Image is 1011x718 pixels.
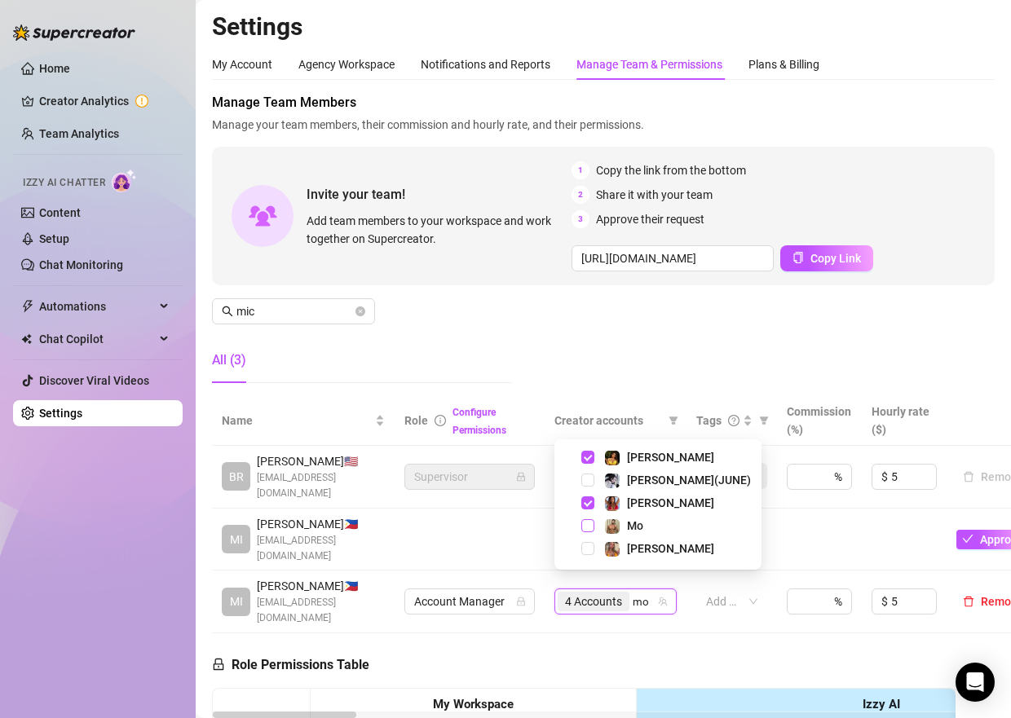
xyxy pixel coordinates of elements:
strong: Izzy AI [863,697,900,711]
span: Mo [627,519,643,532]
a: Creator Analytics exclamation-circle [39,88,170,114]
span: [EMAIL_ADDRESS][DOMAIN_NAME] [257,595,385,626]
img: Molly [605,496,620,511]
div: Agency Workspace [298,55,395,73]
a: Team Analytics [39,127,119,140]
span: Select tree node [581,451,594,464]
img: Kylie [605,542,620,557]
img: Chat Copilot [21,333,32,345]
span: lock [516,597,526,606]
img: Molly [605,451,620,465]
span: 2 [572,186,589,204]
span: [PERSON_NAME] [627,542,714,555]
th: Commission (%) [777,396,862,446]
span: filter [756,408,772,433]
span: Creator accounts [554,412,662,429]
span: BR [229,468,244,486]
span: [EMAIL_ADDRESS][DOMAIN_NAME] [257,533,385,564]
span: filter [759,416,769,425]
span: Copy Link [810,252,861,265]
img: logo-BBDzfeDw.svg [13,24,135,41]
a: Content [39,206,81,219]
span: Invite your team! [307,184,572,205]
button: close-circle [355,306,365,316]
th: Name [212,396,395,446]
span: [PERSON_NAME] 🇵🇭 [257,577,385,595]
button: Copy Link [780,245,873,271]
span: Select tree node [581,542,594,555]
span: delete [963,596,974,607]
h2: Settings [212,11,995,42]
span: Izzy AI Chatter [23,175,105,191]
span: Select tree node [581,519,594,532]
span: Account Manager [414,589,525,614]
span: 3 [572,210,589,228]
span: Share it with your team [596,186,713,204]
a: Configure Permissions [453,407,506,436]
span: MI [230,592,243,610]
span: 4 Accounts [565,592,622,610]
span: Chat Copilot [39,326,155,352]
span: [PERSON_NAME] [627,451,714,464]
span: Name [222,412,372,429]
span: Role [404,414,428,427]
span: thunderbolt [21,300,34,313]
a: Chat Monitoring [39,258,123,271]
img: Mo [605,519,620,534]
span: filter [669,416,678,425]
span: question-circle [728,415,739,426]
span: Select tree node [581,496,594,509]
span: MI [230,531,243,548]
input: Search members [236,302,352,320]
div: Notifications and Reports [421,55,550,73]
strong: My Workspace [433,697,514,711]
a: Settings [39,407,82,420]
span: Supervisor [414,465,525,489]
div: Manage Team & Permissions [576,55,722,73]
div: Open Intercom Messenger [956,663,995,702]
span: Manage Team Members [212,93,995,112]
span: Add team members to your workspace and work together on Supercreator. [307,212,565,248]
span: info-circle [435,415,446,426]
h5: Role Permissions Table [212,655,369,675]
span: [PERSON_NAME](JUNE) [627,474,751,487]
div: All (3) [212,350,246,370]
a: Discover Viral Videos [39,374,149,387]
span: Approve their request [596,210,704,228]
span: Manage your team members, their commission and hourly rate, and their permissions. [212,116,995,134]
span: lock [516,472,526,482]
th: Hourly rate ($) [862,396,947,446]
span: [PERSON_NAME] 🇵🇭 [257,515,385,533]
span: Copy the link from the bottom [596,161,746,179]
span: Select tree node [581,474,594,487]
img: AI Chatter [112,169,137,192]
div: Plans & Billing [748,55,819,73]
span: filter [665,408,682,433]
span: [EMAIL_ADDRESS][DOMAIN_NAME] [257,470,385,501]
a: Home [39,62,70,75]
span: 4 Accounts [558,592,629,611]
span: 1 [572,161,589,179]
span: Automations [39,293,155,319]
a: Setup [39,232,69,245]
span: [PERSON_NAME] 🇺🇸 [257,452,385,470]
span: team [658,597,668,606]
span: lock [212,658,225,671]
span: search [222,306,233,317]
img: MAGGIE(JUNE) [605,474,620,488]
span: [PERSON_NAME] [627,496,714,509]
span: Tags [696,412,722,429]
span: copy [792,252,804,263]
div: My Account [212,55,272,73]
span: check [962,533,973,544]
